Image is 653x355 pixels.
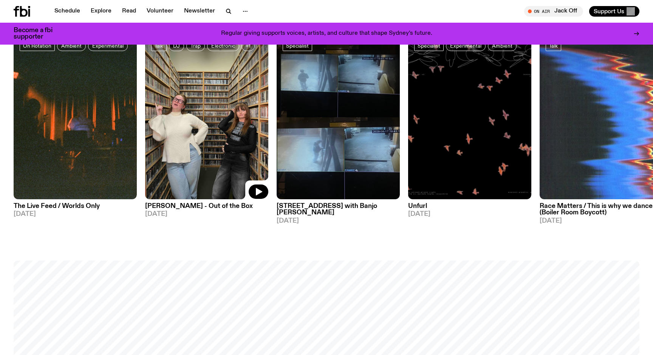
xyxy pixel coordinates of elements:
a: Experimental [446,41,486,51]
a: The Live Feed / Worlds Only[DATE] [14,199,137,217]
span: On Rotation [23,43,51,49]
span: [DATE] [408,211,531,217]
span: [DATE] [277,218,400,224]
span: [DATE] [14,211,137,217]
span: Experimental [450,43,481,49]
p: Regular giving supports voices, artists, and culture that shape Sydney’s future. [221,30,432,37]
a: [STREET_ADDRESS] with Banjo [PERSON_NAME][DATE] [277,199,400,224]
a: Newsletter [179,6,220,17]
a: Schedule [50,6,85,17]
span: Experimental [92,43,124,49]
a: Ambient [57,41,86,51]
a: Experimental [88,41,128,51]
h3: [STREET_ADDRESS] with Banjo [PERSON_NAME] [277,203,400,216]
a: DJ [169,41,184,51]
a: Explore [86,6,116,17]
span: [DATE] [145,211,268,217]
a: Talk [546,41,561,51]
a: Talk [151,41,167,51]
span: Electronic [211,43,235,49]
a: On Rotation [20,41,55,51]
span: Trap [190,43,201,49]
span: Talk [155,43,163,49]
img: A grainy film image of shadowy band figures on stage, with red light behind them [14,35,137,200]
h3: Unfurl [408,203,531,209]
img: https://media.fbi.radio/images/IMG_7702.jpg [145,35,268,200]
a: Volunteer [142,6,178,17]
span: Ambient [61,43,82,49]
a: Trap [186,41,205,51]
span: Specialist [418,43,440,49]
button: Support Us [589,6,639,17]
span: Ambient [492,43,512,49]
a: Ambient [488,41,517,51]
a: Specialist [414,41,444,51]
h3: [PERSON_NAME] - Out of the Box [145,203,268,209]
span: Support Us [594,8,624,15]
h3: The Live Feed / Worlds Only [14,203,137,209]
span: Talk [549,43,558,49]
span: Specialist [286,43,309,49]
button: +1 [241,41,255,51]
h3: Become a fbi supporter [14,27,62,40]
a: Electronic [207,41,239,51]
a: [PERSON_NAME] - Out of the Box[DATE] [145,199,268,217]
span: +1 [246,43,251,49]
a: Unfurl[DATE] [408,199,531,217]
a: Read [118,6,141,17]
button: On AirJack Off [524,6,583,17]
span: DJ [173,43,180,49]
a: Specialist [283,41,312,51]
